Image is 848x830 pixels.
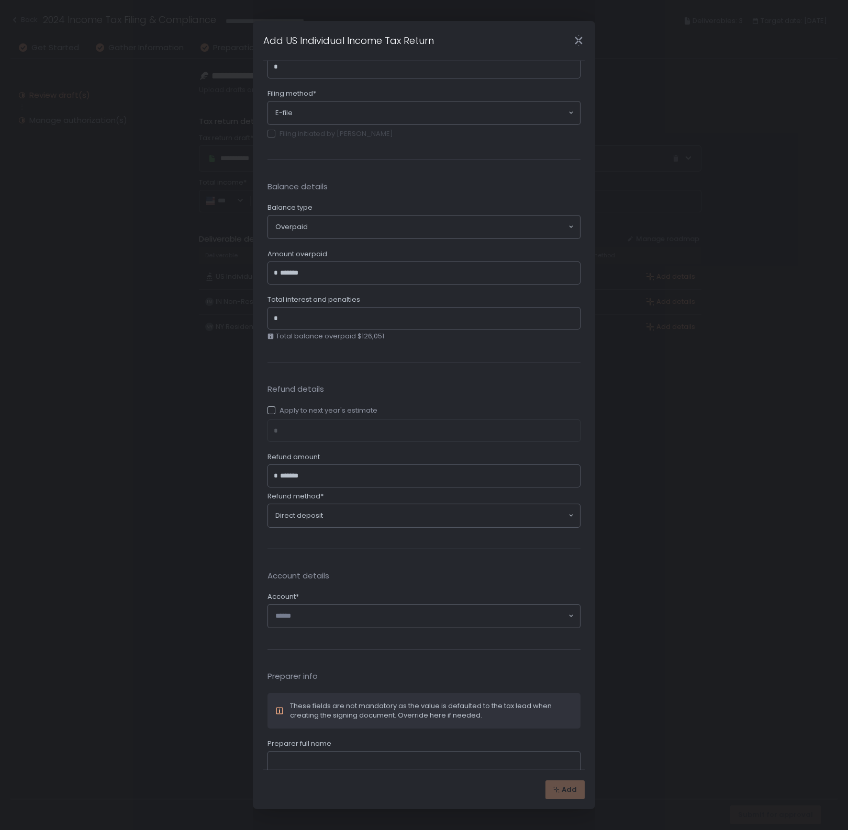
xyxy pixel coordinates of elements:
[275,611,567,621] input: Search for option
[267,295,360,304] span: Total interest and penalties
[276,332,384,341] span: Total balance overpaid $126,051
[267,739,331,748] span: Preparer full name
[267,592,299,601] span: Account*
[562,35,595,47] div: Close
[268,101,580,124] div: Search for option
[290,701,573,720] div: These fields are not mandatory as the value is defaulted to the tax lead when creating the signin...
[267,383,581,395] span: Refund details
[293,108,567,118] input: Search for option
[308,222,567,232] input: Search for option
[267,181,581,193] span: Balance details
[267,203,313,212] span: Balance type
[263,33,434,48] h1: Add US Individual Income Tax Return
[268,504,580,527] div: Search for option
[267,670,581,683] span: Preparer info
[275,222,308,232] span: Overpaid
[267,89,316,98] span: Filing method*
[268,605,580,628] div: Search for option
[267,570,581,582] span: Account details
[267,452,320,462] span: Refund amount
[268,215,580,238] div: Search for option
[267,249,327,259] span: Amount overpaid
[275,108,293,118] span: E-file
[323,510,567,521] input: Search for option
[275,511,323,520] span: Direct deposit
[267,492,323,501] span: Refund method*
